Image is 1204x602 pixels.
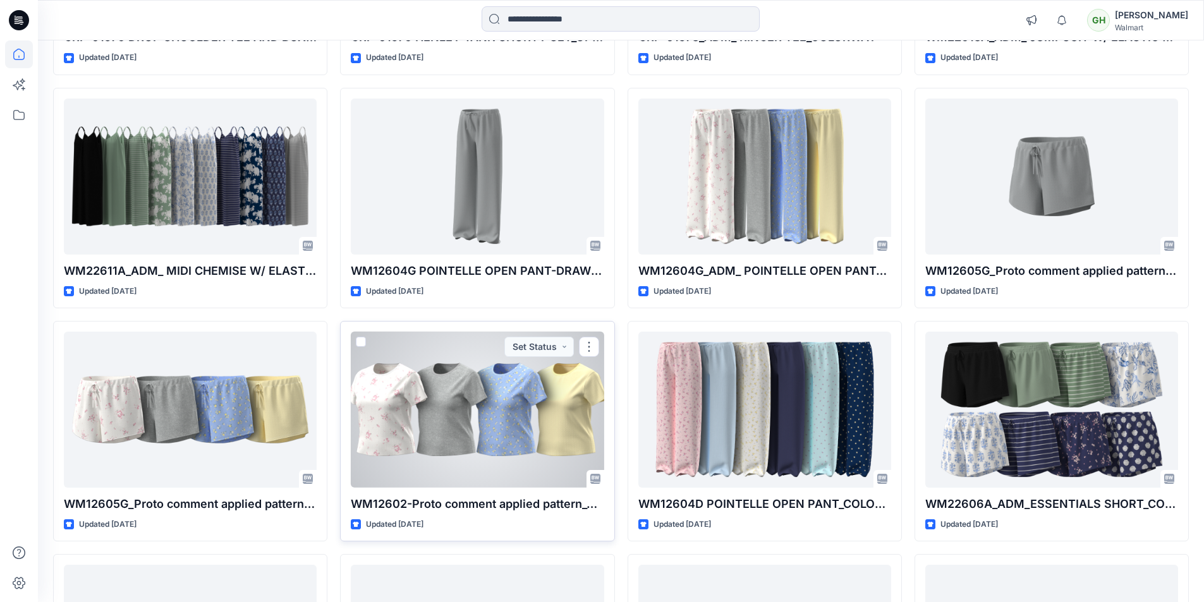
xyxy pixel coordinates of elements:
p: Updated [DATE] [940,518,998,531]
p: WM12605G_Proto comment applied pattern_Colorway [64,495,317,513]
p: Updated [DATE] [366,51,423,64]
a: WM22606A_ADM_ESSENTIALS SHORT_COLORWAY [925,332,1178,488]
a: WM12605G_Proto comment applied pattern_Colorway [64,332,317,488]
a: WM12604G POINTELLE OPEN PANT-DRAWCORD_Proto comment applied pattern [351,99,604,255]
p: Updated [DATE] [940,51,998,64]
p: WM22606A_ADM_ESSENTIALS SHORT_COLORWAY [925,495,1178,513]
p: Updated [DATE] [654,518,711,531]
div: [PERSON_NAME] [1115,8,1188,23]
a: WM12602-Proto comment applied pattern_Colorway [351,332,604,488]
p: WM12602-Proto comment applied pattern_Colorway [351,495,604,513]
p: Updated [DATE] [654,285,711,298]
p: Updated [DATE] [366,518,423,531]
p: Updated [DATE] [79,518,137,531]
p: WM22611A_ADM_ MIDI CHEMISE W/ ELASTIC NECKLINE_COLORWAY [64,262,317,280]
p: Updated [DATE] [366,285,423,298]
div: Walmart [1115,23,1188,32]
p: WM12604D POINTELLE OPEN PANT_COLORWAY [638,495,891,513]
div: GH [1087,9,1110,32]
p: WM12605G_Proto comment applied pattern_REV02 [925,262,1178,280]
a: WM12605G_Proto comment applied pattern_REV02 [925,99,1178,255]
p: WM12604G_ADM_ POINTELLE OPEN PANT-DRAWCORD_COLORWAY [638,262,891,280]
a: WM12604G_ADM_ POINTELLE OPEN PANT-DRAWCORD_COLORWAY [638,99,891,255]
p: Updated [DATE] [654,51,711,64]
a: WM12604D POINTELLE OPEN PANT_COLORWAY [638,332,891,488]
p: WM12604G POINTELLE OPEN PANT-DRAWCORD_Proto comment applied pattern [351,262,604,280]
p: Updated [DATE] [940,285,998,298]
p: Updated [DATE] [79,51,137,64]
a: WM22611A_ADM_ MIDI CHEMISE W/ ELASTIC NECKLINE_COLORWAY [64,99,317,255]
p: Updated [DATE] [79,285,137,298]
